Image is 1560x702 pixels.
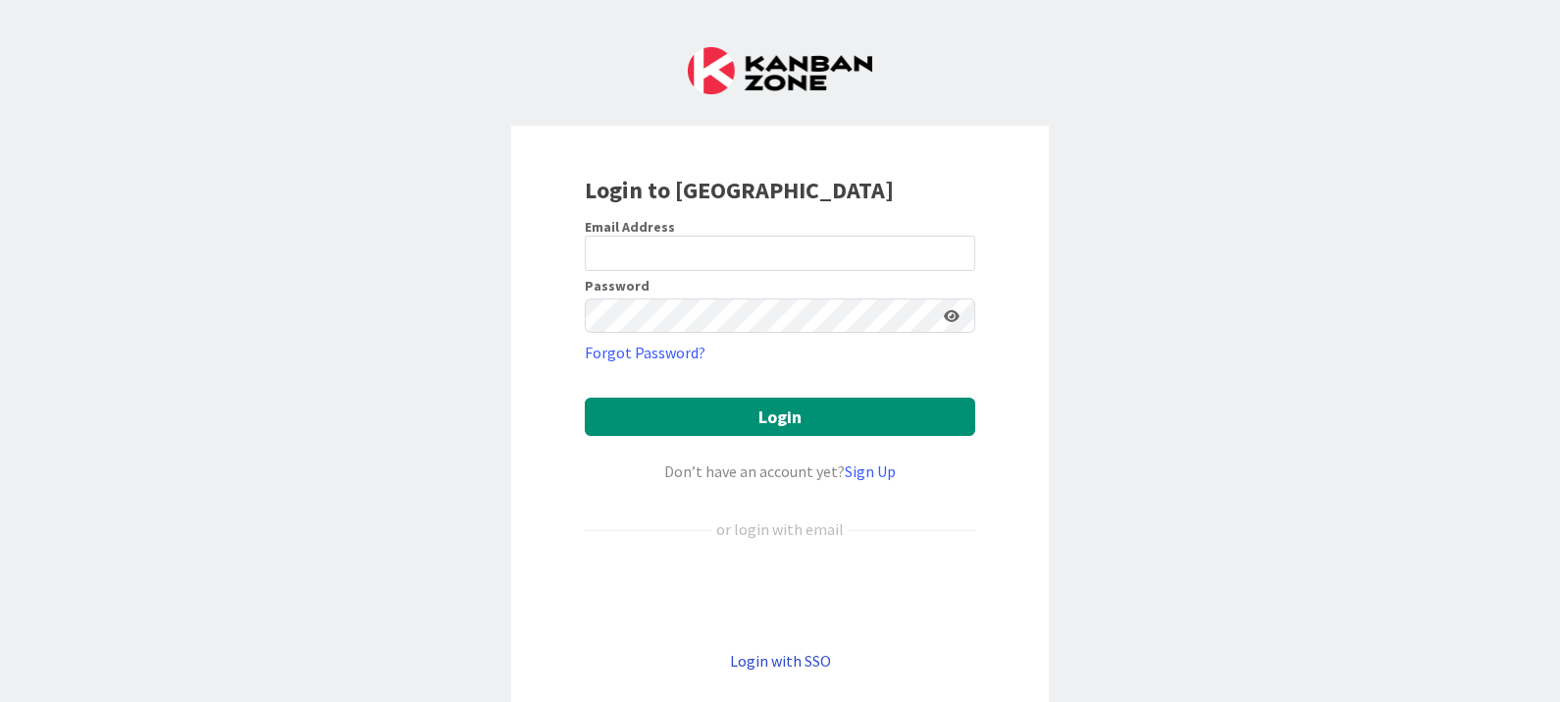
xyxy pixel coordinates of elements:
b: Login to [GEOGRAPHIC_DATA] [585,175,894,205]
div: Don’t have an account yet? [585,459,975,483]
a: Sign Up [845,461,896,481]
iframe: Sign in with Google Button [575,573,985,617]
a: Login with SSO [730,651,831,671]
button: Login [585,398,975,436]
a: Forgot Password? [585,341,705,364]
img: Kanban Zone [688,47,872,94]
div: or login with email [711,517,849,541]
label: Email Address [585,218,675,236]
label: Password [585,279,650,293]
